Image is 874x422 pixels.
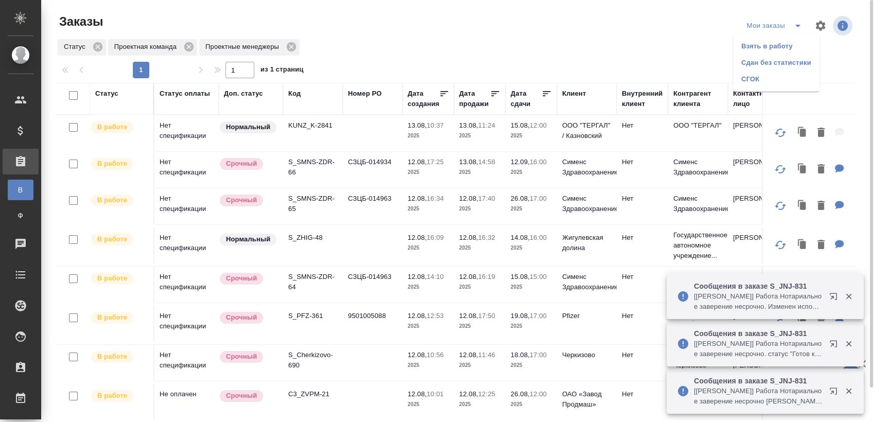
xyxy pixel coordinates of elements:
div: split button [744,17,808,34]
p: 2025 [459,282,500,292]
p: 2025 [408,282,449,292]
p: 12:00 [530,121,547,129]
button: Обновить [768,120,793,145]
span: Настроить таблицу [808,13,833,38]
p: В работе [97,391,127,401]
p: 14:58 [478,158,495,166]
p: Нет [622,120,663,131]
p: C3_ZVPM-21 [288,389,338,399]
div: Статус [58,39,106,56]
p: [[PERSON_NAME]] Работа Нотариальное заверение несрочно. Изменен исполнитель: "[PERSON_NAME]" [694,291,823,312]
span: Ф [13,210,28,221]
p: 16:00 [530,158,547,166]
p: 26.08, [511,195,530,202]
li: Взять в работу [733,38,819,55]
p: Нет [622,350,663,360]
div: Дата сдачи [511,89,541,109]
p: 19.08, [511,312,530,320]
div: Доп. статус [224,89,263,99]
p: Государственное автономное учреждение... [673,230,723,261]
div: Код [288,89,301,99]
p: В работе [97,273,127,284]
p: 2025 [511,131,552,141]
p: 12.08, [459,273,478,280]
p: Сименс Здравоохранение [673,157,723,178]
div: Контактное лицо [733,89,782,109]
button: Клонировать [793,235,812,256]
p: Нет [622,233,663,243]
div: Выставляется автоматически, если на указанный объем услуг необходимо больше времени в стандартном... [219,194,278,207]
td: 9501005088 [343,306,403,342]
p: Сименс Здравоохранение [673,194,723,214]
p: 2025 [459,321,500,331]
span: из 1 страниц [260,63,304,78]
p: 16:34 [427,195,444,202]
div: Клиент [562,89,586,99]
p: S_SMNS-ZDR-64 [288,272,338,292]
div: Выставляет ПМ после принятия заказа от КМа [90,120,148,134]
div: Выставляет ПМ после принятия заказа от КМа [90,233,148,247]
p: Срочный [226,391,257,401]
td: [PERSON_NAME] [728,115,788,151]
p: 2025 [459,167,500,178]
p: В работе [97,312,127,323]
p: [[PERSON_NAME]] Работа Нотариальное заверение несрочно [PERSON_NAME] изменился c 1 док. на 1 не у... [694,386,823,407]
p: 13.08, [459,121,478,129]
p: KUNZ_K-2841 [288,120,338,131]
div: Проектные менеджеры [199,39,300,56]
p: 2025 [511,167,552,178]
div: Выставляет ПМ после принятия заказа от КМа [90,157,148,171]
div: Выставляется автоматически, если на указанный объем услуг необходимо больше времени в стандартном... [219,157,278,171]
p: ОАО «Завод Продмаш» [562,389,611,410]
span: Заказы [57,13,103,30]
button: Обновить [768,194,793,218]
div: Статус [95,89,118,99]
p: Сообщения в заказе S_JNJ-831 [694,328,823,339]
p: 17:00 [530,351,547,359]
div: Выставляется автоматически, если на указанный объем услуг необходимо больше времени в стандартном... [219,350,278,364]
td: [PERSON_NAME] [728,152,788,188]
p: 16:09 [427,234,444,241]
p: Сообщения в заказе S_JNJ-831 [694,281,823,291]
a: В [8,180,33,200]
p: 16:32 [478,234,495,241]
p: 15.08, [511,273,530,280]
div: Выставляет ПМ после принятия заказа от КМа [90,389,148,403]
button: Закрыть [838,292,859,301]
p: Сименс Здравоохранение [562,272,611,292]
p: 2025 [511,204,552,214]
p: 16:00 [530,234,547,241]
p: 2025 [511,321,552,331]
td: Нет спецификации [154,227,219,263]
td: Нет спецификации [154,152,219,188]
div: Выставляется автоматически, если на указанный объем услуг необходимо больше времени в стандартном... [219,311,278,325]
p: S_PFZ-361 [288,311,338,321]
button: Удалить [812,122,830,144]
p: 12.09, [511,158,530,166]
p: Нет [622,194,663,204]
p: 2025 [511,360,552,371]
td: [PERSON_NAME] [728,267,788,303]
div: Дата продажи [459,89,490,109]
p: Нет [622,311,663,321]
td: [PERSON_NAME] [728,227,788,263]
p: 12.08, [459,351,478,359]
p: 2025 [511,399,552,410]
p: ООО "ТЕРГАЛ" / Казновский [562,120,611,141]
button: Обновить [768,233,793,257]
li: Cдан без статистики [733,55,819,71]
p: В работе [97,159,127,169]
div: Выставляет ПМ после принятия заказа от КМа [90,350,148,364]
p: Нормальный [226,234,270,244]
p: Срочный [226,312,257,323]
p: 2025 [459,399,500,410]
span: Посмотреть информацию [833,16,854,36]
p: Черкизово [562,350,611,360]
td: Нет спецификации [154,345,219,381]
div: Проектная команда [108,39,197,56]
p: 17:00 [530,312,547,320]
p: 11:46 [478,351,495,359]
p: 2025 [459,360,500,371]
p: S_SMNS-ZDR-65 [288,194,338,214]
p: Проектная команда [114,42,180,52]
